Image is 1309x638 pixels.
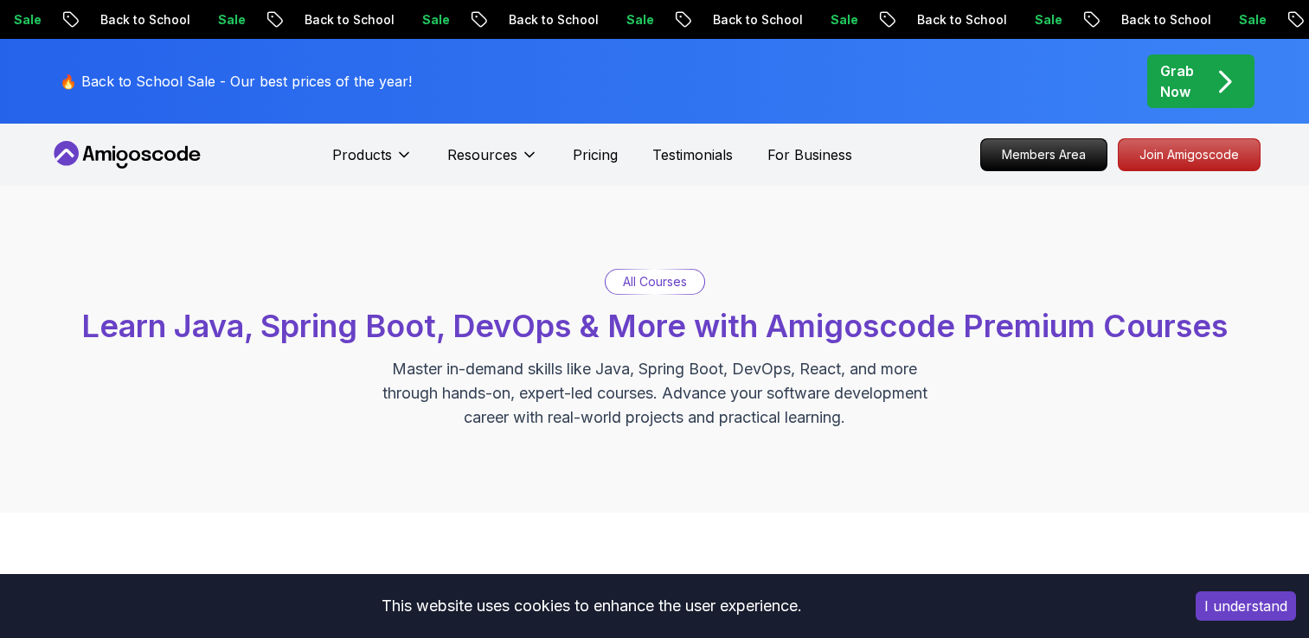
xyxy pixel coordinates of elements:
a: Join Amigoscode [1118,138,1261,171]
p: Members Area [981,139,1107,170]
p: Back to School [81,11,199,29]
p: Sale [403,11,459,29]
p: Sale [199,11,254,29]
p: Back to School [490,11,607,29]
p: Sale [1220,11,1275,29]
a: Pricing [573,144,618,165]
p: 🔥 Back to School Sale - Our best prices of the year! [60,71,412,92]
p: Back to School [1102,11,1220,29]
div: This website uses cookies to enhance the user experience. [13,587,1170,625]
p: Products [332,144,392,165]
p: Back to School [286,11,403,29]
a: For Business [767,144,852,165]
button: Products [332,144,413,179]
span: Learn Java, Spring Boot, DevOps & More with Amigoscode Premium Courses [81,307,1228,345]
p: Resources [447,144,517,165]
a: Testimonials [652,144,733,165]
button: Resources [447,144,538,179]
a: Members Area [980,138,1107,171]
button: Accept cookies [1196,591,1296,621]
p: Sale [812,11,867,29]
p: All Courses [623,273,687,290]
p: Back to School [694,11,812,29]
p: Join Amigoscode [1119,139,1260,170]
p: Sale [607,11,663,29]
p: Back to School [898,11,1016,29]
p: Master in-demand skills like Java, Spring Boot, DevOps, React, and more through hands-on, expert-... [364,357,946,430]
p: Grab Now [1160,61,1194,102]
p: Sale [1016,11,1071,29]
